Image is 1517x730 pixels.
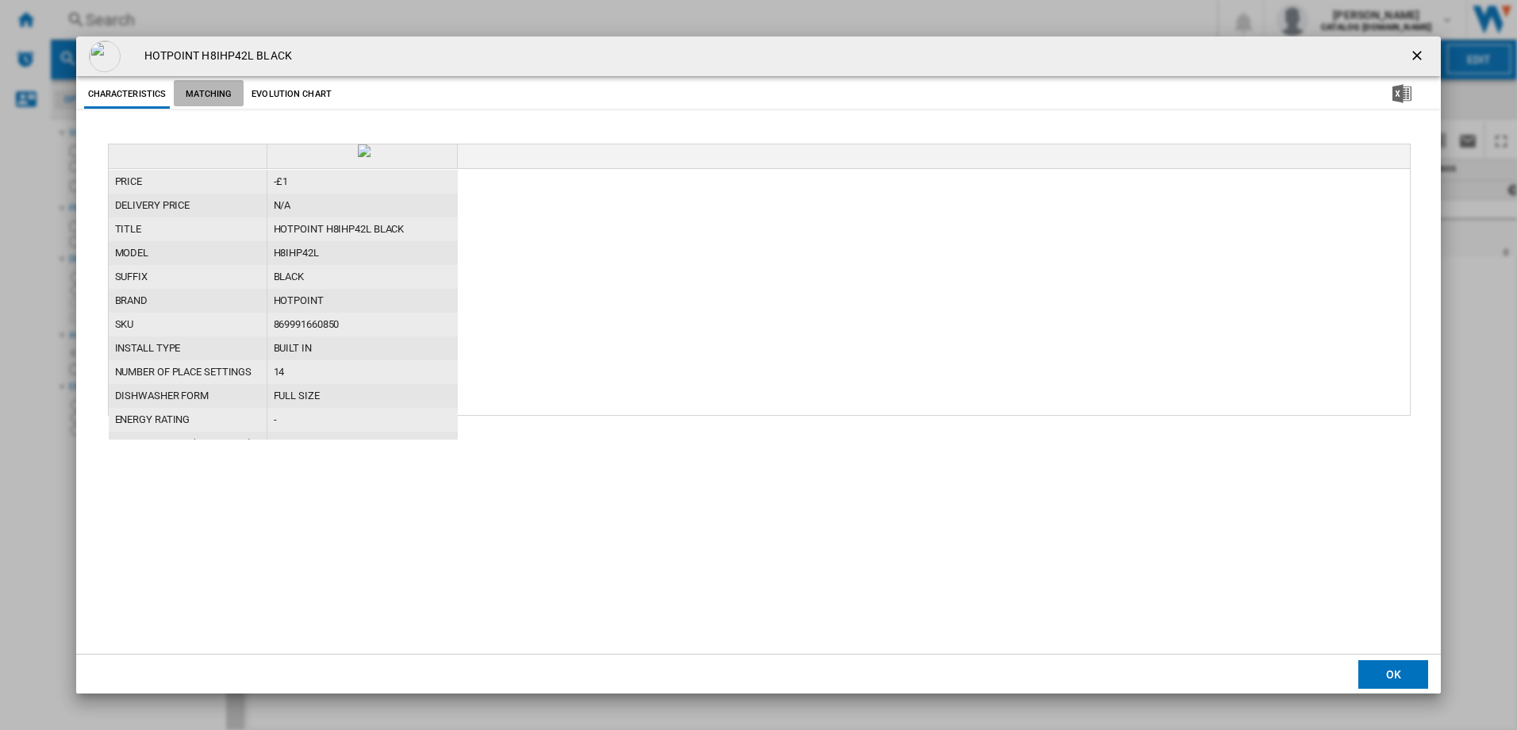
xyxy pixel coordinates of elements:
[109,170,267,194] div: price
[109,336,267,360] div: INSTALL TYPE
[1403,40,1434,72] button: getI18NText('BUTTONS.CLOSE_DIALOG')
[109,432,267,455] div: ENERGY RATING (2021 LABEL)
[267,408,458,432] div: -
[267,265,458,289] div: BLACK
[109,384,267,408] div: DISHWASHER FORM
[109,289,267,313] div: brand
[109,408,267,432] div: ENERGY RATING
[89,40,121,72] img: empty.gif
[109,241,267,265] div: model
[84,80,171,109] button: Characteristics
[109,265,267,289] div: suffix
[267,432,458,455] div: C
[267,170,458,194] div: -£1
[76,36,1442,693] md-dialog: Product popup
[109,217,267,241] div: title
[1409,48,1428,67] ng-md-icon: getI18NText('BUTTONS.CLOSE_DIALOG')
[267,241,458,265] div: H8IHP42L
[267,336,458,360] div: BUILT IN
[267,217,458,241] div: HOTPOINT H8IHP42L BLACK
[267,313,458,336] div: 869991660850
[267,384,458,408] div: FULL SIZE
[267,289,458,313] div: HOTPOINT
[136,48,292,64] h4: HOTPOINT H8IHP42L BLACK
[267,360,458,384] div: 14
[109,194,267,217] div: delivery price
[174,80,244,109] button: Matching
[109,360,267,384] div: NUMBER OF PLACE SETTINGS
[267,194,458,217] div: N/A
[1367,80,1437,109] button: Download in Excel
[1358,660,1428,689] button: OK
[1392,84,1411,103] img: excel-24x24.png
[358,144,371,157] img: empty.gif
[109,313,267,336] div: sku
[248,80,336,109] button: Evolution chart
